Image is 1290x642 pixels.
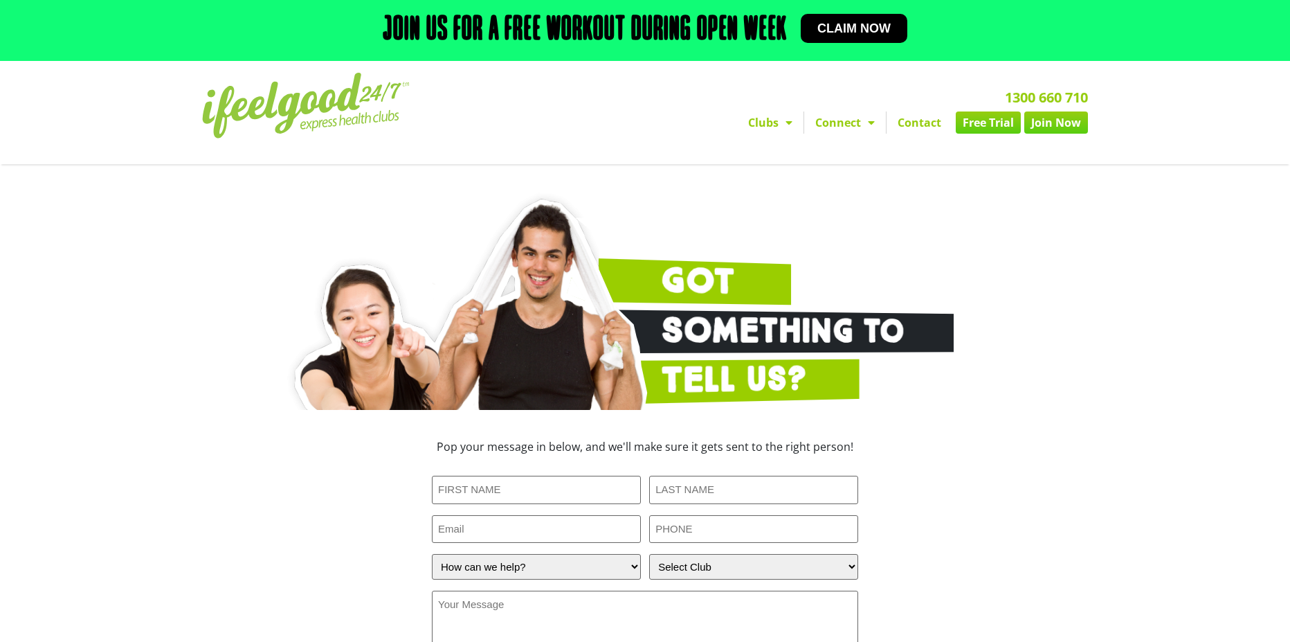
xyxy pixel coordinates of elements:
[649,515,858,544] input: PHONE
[956,112,1021,134] a: Free Trial
[432,476,641,504] input: FIRST NAME
[649,476,858,504] input: LAST NAME
[737,112,803,134] a: Clubs
[1024,112,1088,134] a: Join Now
[432,515,641,544] input: Email
[340,441,950,452] h3: Pop your message in below, and we'll make sure it gets sent to the right person!
[801,14,907,43] a: Claim now
[817,22,891,35] span: Claim now
[887,112,952,134] a: Contact
[804,112,886,134] a: Connect
[517,112,1088,134] nav: Menu
[383,14,787,47] h2: Join us for a free workout during open week
[1005,88,1088,107] a: 1300 660 710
